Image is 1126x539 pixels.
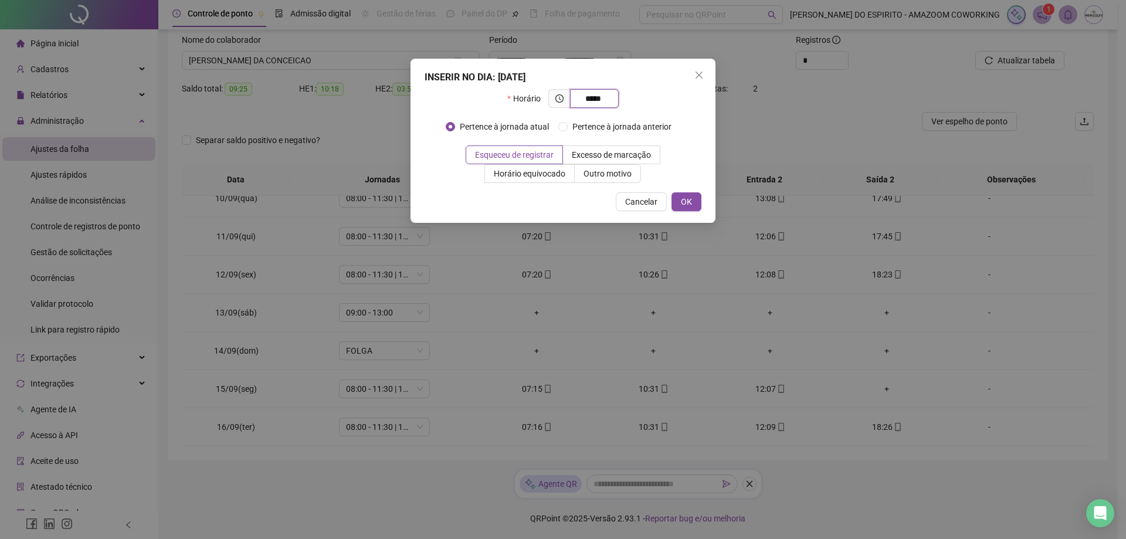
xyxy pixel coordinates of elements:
[616,192,667,211] button: Cancelar
[572,150,651,160] span: Excesso de marcação
[694,70,704,80] span: close
[690,66,708,84] button: Close
[681,195,692,208] span: OK
[475,150,554,160] span: Esqueceu de registrar
[455,120,554,133] span: Pertence à jornada atual
[425,70,701,84] div: INSERIR NO DIA : [DATE]
[671,192,701,211] button: OK
[1086,499,1114,527] div: Open Intercom Messenger
[568,120,676,133] span: Pertence à jornada anterior
[584,169,632,178] span: Outro motivo
[555,94,564,103] span: clock-circle
[625,195,657,208] span: Cancelar
[494,169,565,178] span: Horário equivocado
[507,89,548,108] label: Horário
